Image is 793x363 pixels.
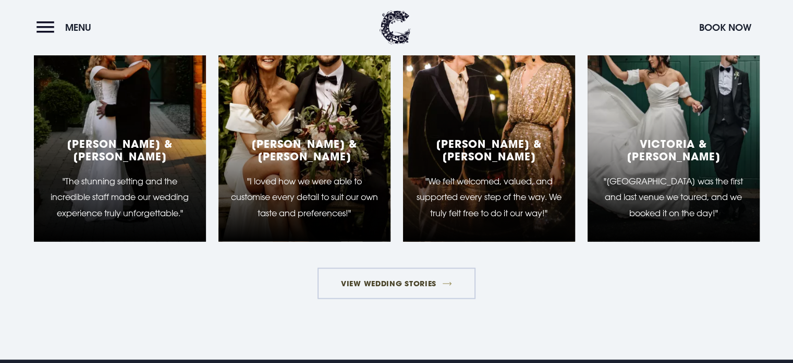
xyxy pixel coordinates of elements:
h5: [PERSON_NAME] & [PERSON_NAME] [231,137,378,162]
button: Menu [36,16,96,39]
a: View Wedding Stories [318,267,476,299]
h5: [PERSON_NAME] & [PERSON_NAME] [46,137,193,162]
img: Clandeboye Lodge [380,10,411,44]
p: "[GEOGRAPHIC_DATA] was the first and last venue we toured, and we booked it on the day!" [600,173,747,220]
button: Book Now [694,16,757,39]
span: Menu [65,21,91,33]
p: "The stunning setting and the incredible staff made our wedding experience truly unforgettable." [46,173,193,220]
p: "I loved how we were able to customise every detail to suit our own taste and preferences!" [231,173,378,220]
h5: [PERSON_NAME] & [PERSON_NAME] [416,137,563,162]
p: "We felt welcomed, valued, and supported every step of the way. We truly felt free to do it our w... [416,173,563,220]
h5: Victoria & [PERSON_NAME] [600,137,747,162]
